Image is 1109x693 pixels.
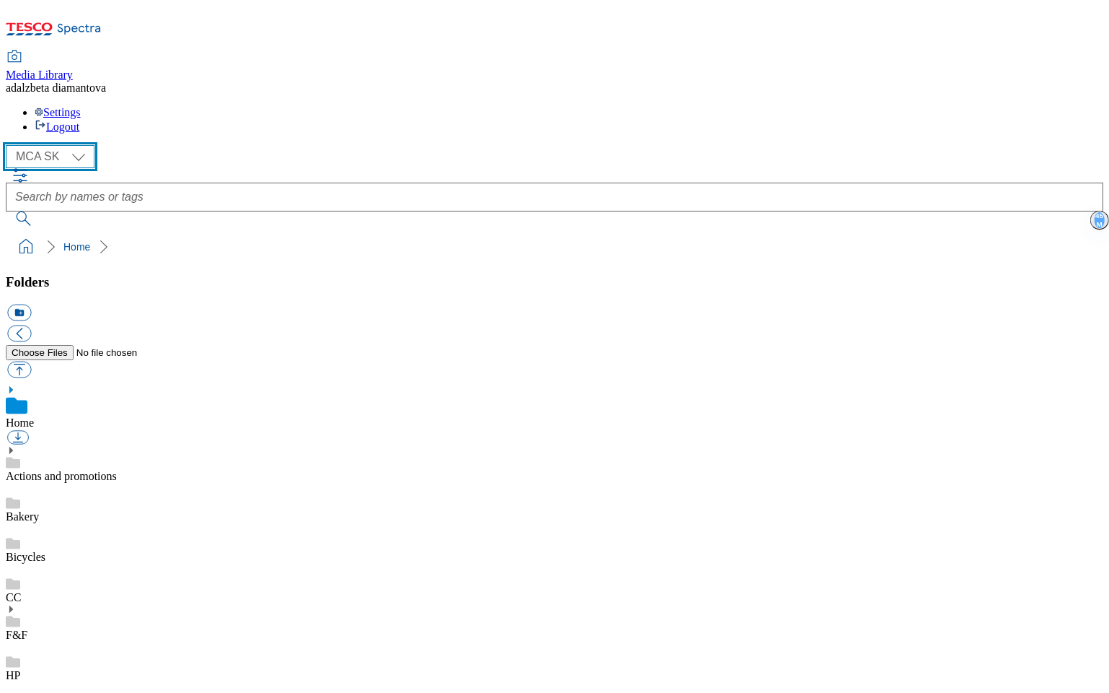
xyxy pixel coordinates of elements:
[6,510,39,523] a: Bakery
[6,274,1103,290] h3: Folders
[6,669,20,681] a: HP
[6,551,45,563] a: Bicycles
[6,69,73,81] span: Media Library
[6,233,1103,261] nav: breadcrumb
[63,241,90,253] a: Home
[6,629,27,641] a: F&F
[6,183,1103,212] input: Search by names or tags
[17,82,106,94] span: alzbeta diamantova
[6,417,34,429] a: Home
[35,121,79,133] a: Logout
[6,51,73,82] a: Media Library
[6,82,17,94] span: ad
[6,591,21,603] a: CC
[35,106,81,118] a: Settings
[6,470,117,482] a: Actions and promotions
[14,235,37,258] a: home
